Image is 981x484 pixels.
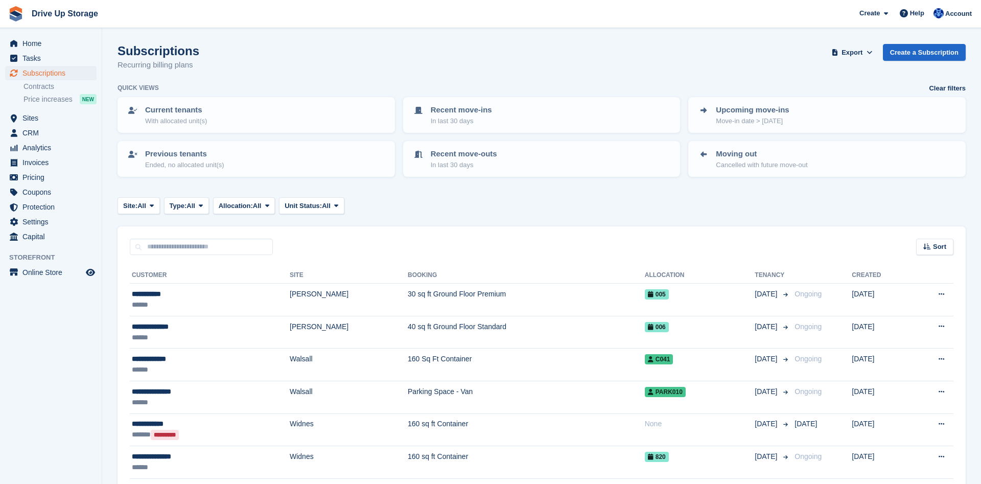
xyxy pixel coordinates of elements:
[22,155,84,170] span: Invoices
[689,98,965,132] a: Upcoming move-ins Move-in date > [DATE]
[123,201,137,211] span: Site:
[795,290,822,298] span: Ongoing
[5,265,97,280] a: menu
[795,355,822,363] span: Ongoing
[130,267,290,284] th: Customer
[170,201,187,211] span: Type:
[22,265,84,280] span: Online Store
[5,51,97,65] a: menu
[645,387,686,397] span: PARK010
[408,413,645,446] td: 160 sq ft Container
[431,148,497,160] p: Recent move-outs
[755,451,779,462] span: [DATE]
[290,413,408,446] td: Widnes
[118,197,160,214] button: Site: All
[830,44,875,61] button: Export
[22,215,84,229] span: Settings
[22,200,84,214] span: Protection
[290,446,408,479] td: Widnes
[929,83,966,94] a: Clear filters
[404,142,680,176] a: Recent move-outs In last 30 days
[852,381,910,413] td: [DATE]
[80,94,97,104] div: NEW
[137,201,146,211] span: All
[285,201,322,211] span: Unit Status:
[22,141,84,155] span: Analytics
[716,160,807,170] p: Cancelled with future move-out
[118,59,199,71] p: Recurring billing plans
[945,9,972,19] span: Account
[408,316,645,349] td: 40 sq ft Ground Floor Standard
[22,229,84,244] span: Capital
[852,284,910,316] td: [DATE]
[5,155,97,170] a: menu
[404,98,680,132] a: Recent move-ins In last 30 days
[8,6,24,21] img: stora-icon-8386f47178a22dfd0bd8f6a31ec36ba5ce8667c1dd55bd0f319d3a0aa187defe.svg
[431,160,497,170] p: In last 30 days
[5,170,97,185] a: menu
[22,111,84,125] span: Sites
[5,141,97,155] a: menu
[22,66,84,80] span: Subscriptions
[755,354,779,364] span: [DATE]
[219,201,253,211] span: Allocation:
[145,116,207,126] p: With allocated unit(s)
[290,349,408,381] td: Walsall
[795,452,822,460] span: Ongoing
[84,266,97,279] a: Preview store
[852,446,910,479] td: [DATE]
[408,267,645,284] th: Booking
[5,36,97,51] a: menu
[290,267,408,284] th: Site
[24,82,97,91] a: Contracts
[145,160,224,170] p: Ended, no allocated unit(s)
[22,36,84,51] span: Home
[290,316,408,349] td: [PERSON_NAME]
[22,185,84,199] span: Coupons
[5,215,97,229] a: menu
[408,446,645,479] td: 160 sq ft Container
[933,8,944,18] img: Widnes Team
[408,381,645,413] td: Parking Space - Van
[22,126,84,140] span: CRM
[431,116,492,126] p: In last 30 days
[279,197,344,214] button: Unit Status: All
[883,44,966,61] a: Create a Subscription
[431,104,492,116] p: Recent move-ins
[290,284,408,316] td: [PERSON_NAME]
[118,44,199,58] h1: Subscriptions
[842,48,862,58] span: Export
[755,289,779,299] span: [DATE]
[253,201,262,211] span: All
[28,5,102,22] a: Drive Up Storage
[645,354,673,364] span: C041
[933,242,946,252] span: Sort
[5,126,97,140] a: menu
[755,386,779,397] span: [DATE]
[795,420,817,428] span: [DATE]
[186,201,195,211] span: All
[164,197,209,214] button: Type: All
[5,229,97,244] a: menu
[5,185,97,199] a: menu
[408,284,645,316] td: 30 sq ft Ground Floor Premium
[645,322,669,332] span: 006
[119,98,394,132] a: Current tenants With allocated unit(s)
[755,321,779,332] span: [DATE]
[22,170,84,185] span: Pricing
[795,387,822,396] span: Ongoing
[852,413,910,446] td: [DATE]
[716,104,789,116] p: Upcoming move-ins
[5,66,97,80] a: menu
[755,267,790,284] th: Tenancy
[852,316,910,349] td: [DATE]
[755,419,779,429] span: [DATE]
[145,148,224,160] p: Previous tenants
[9,252,102,263] span: Storefront
[22,51,84,65] span: Tasks
[290,381,408,413] td: Walsall
[645,452,669,462] span: 820
[716,148,807,160] p: Moving out
[213,197,275,214] button: Allocation: All
[910,8,924,18] span: Help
